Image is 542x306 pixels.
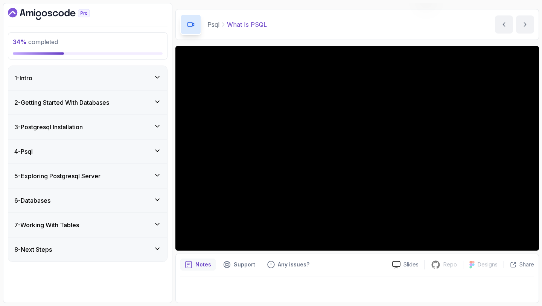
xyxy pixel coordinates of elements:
p: Slides [403,261,419,268]
button: 3-Postgresql Installation [8,115,167,139]
h3: 4 - Psql [14,147,33,156]
button: 8-Next Steps [8,237,167,262]
a: Slides [386,261,425,269]
button: Support button [219,259,260,271]
h3: 5 - Exploring Postgresql Server [14,171,100,181]
h3: 1 - Intro [14,73,32,83]
button: 4-Psql [8,139,167,164]
button: Share [504,261,534,268]
p: Support [234,261,255,268]
button: 7-Working With Tables [8,213,167,237]
span: 34 % [13,38,27,46]
h3: 8 - Next Steps [14,245,52,254]
button: 6-Databases [8,188,167,213]
p: Notes [195,261,211,268]
p: What Is PSQL [227,20,267,29]
button: 1-Intro [8,66,167,90]
button: Feedback button [263,259,314,271]
button: next content [516,15,534,34]
button: notes button [180,259,216,271]
button: 2-Getting Started With Databases [8,90,167,115]
a: Dashboard [8,8,107,20]
p: Designs [478,261,498,268]
button: previous content [495,15,513,34]
span: completed [13,38,58,46]
p: Share [519,261,534,268]
p: Repo [443,261,457,268]
iframe: 1 - What is PSQL [175,46,539,251]
h3: 3 - Postgresql Installation [14,122,83,132]
h3: 7 - Working With Tables [14,220,79,229]
p: Psql [207,20,219,29]
h3: 6 - Databases [14,196,50,205]
p: Any issues? [278,261,309,268]
h3: 2 - Getting Started With Databases [14,98,109,107]
button: 5-Exploring Postgresql Server [8,164,167,188]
